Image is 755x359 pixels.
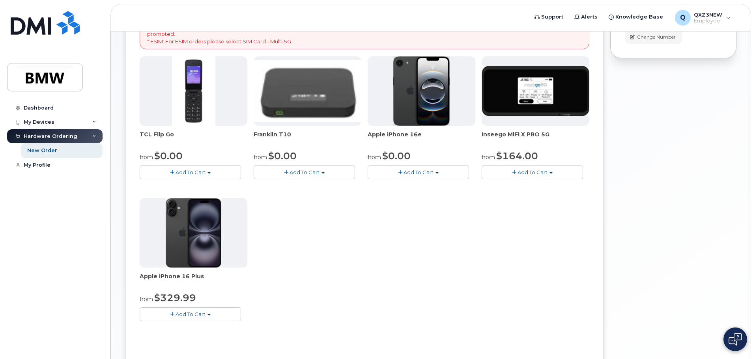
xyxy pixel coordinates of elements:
[393,56,450,126] img: iphone16e.png
[482,154,495,161] small: from
[680,13,686,22] span: Q
[140,166,241,179] button: Add To Cart
[694,18,722,24] span: Employee
[368,154,381,161] small: from
[254,154,267,161] small: from
[172,56,215,126] img: TCL_FLIP_MODE.jpg
[368,166,469,179] button: Add To Cart
[140,296,153,303] small: from
[529,9,569,25] a: Support
[581,13,598,21] span: Alerts
[541,13,563,21] span: Support
[603,9,669,25] a: Knowledge Base
[669,10,736,26] div: QXZ3NEW
[482,130,589,146] div: Inseego MiFi X PRO 5G
[154,150,183,162] span: $0.00
[154,292,196,303] span: $329.99
[404,169,434,175] span: Add To Cart
[518,169,548,175] span: Add To Cart
[140,272,247,288] div: Apple iPhone 16 Plus
[268,150,297,162] span: $0.00
[140,130,247,146] div: TCL Flip Go
[482,66,589,116] img: cut_small_inseego_5G.jpg
[290,169,320,175] span: Add To Cart
[176,311,206,317] span: Add To Cart
[368,130,475,146] div: Apple iPhone 16e
[496,150,538,162] span: $164.00
[637,33,676,41] span: Change Number
[694,11,722,18] span: QXZ3NEW
[176,169,206,175] span: Add To Cart
[569,9,603,25] a: Alerts
[254,166,355,179] button: Add To Cart
[482,166,583,179] button: Add To Cart
[166,198,221,268] img: iphone_16_plus.png
[140,154,153,161] small: from
[625,30,682,44] button: Change Number
[382,150,411,162] span: $0.00
[140,307,241,321] button: Add To Cart
[729,333,742,346] img: Open chat
[254,60,361,122] img: t10.jpg
[254,130,361,146] div: Franklin T10
[615,13,663,21] span: Knowledge Base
